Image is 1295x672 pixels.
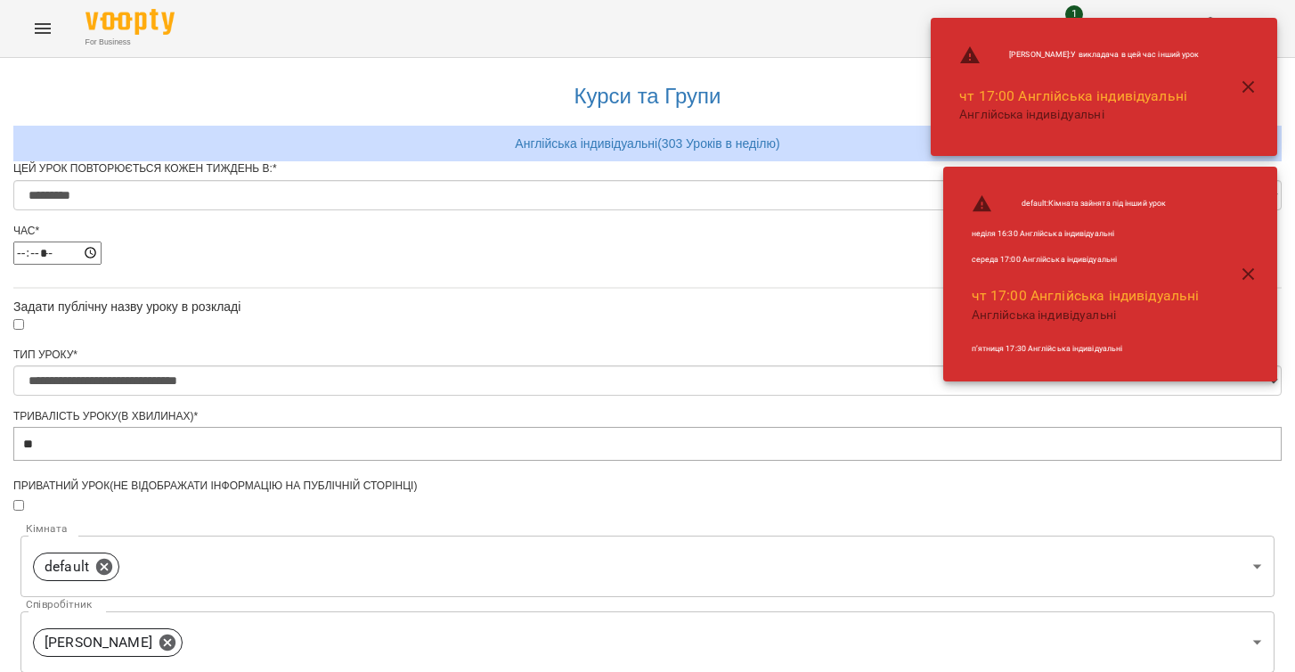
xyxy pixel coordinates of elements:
[959,87,1187,104] a: чт 17:00 Англійська індивідуальні
[13,479,1282,494] div: Приватний урок(не відображати інформацію на публічній сторінці)
[45,556,89,578] p: default
[13,348,1282,363] div: Тип Уроку
[13,298,1282,316] div: Задати публічну назву уроку в розкладі
[13,224,1282,239] div: Час
[33,553,119,581] div: default
[13,161,1282,176] div: Цей урок повторюється кожен тиждень в:
[45,632,152,653] p: [PERSON_NAME]
[957,186,1214,222] li: default : Кімната зайнята під інший урок
[972,287,1200,304] a: чт 17:00 Англійська індивідуальні
[33,628,183,657] div: [PERSON_NAME]
[957,221,1214,247] li: неділя 16:30 Англійська індивідуальні
[13,409,1282,424] div: Тривалість уроку(в хвилинах)
[86,37,175,48] span: For Business
[21,7,64,50] button: Menu
[515,136,779,151] a: Англійська індивідуальні ( 303 Уроків в неділю )
[1065,5,1083,23] span: 1
[20,536,1275,597] div: default
[22,85,1273,108] h3: Курси та Групи
[957,247,1214,273] li: середа 17:00 Англійська індивідуальні
[957,336,1214,362] li: п’ятниця 17:30 Англійська індивідуальні
[945,37,1213,73] li: [PERSON_NAME] : У викладача в цей час інший урок
[959,106,1199,124] p: Англійська індивідуальні
[86,9,175,35] img: Voopty Logo
[972,307,1200,324] p: Англійська індивідуальні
